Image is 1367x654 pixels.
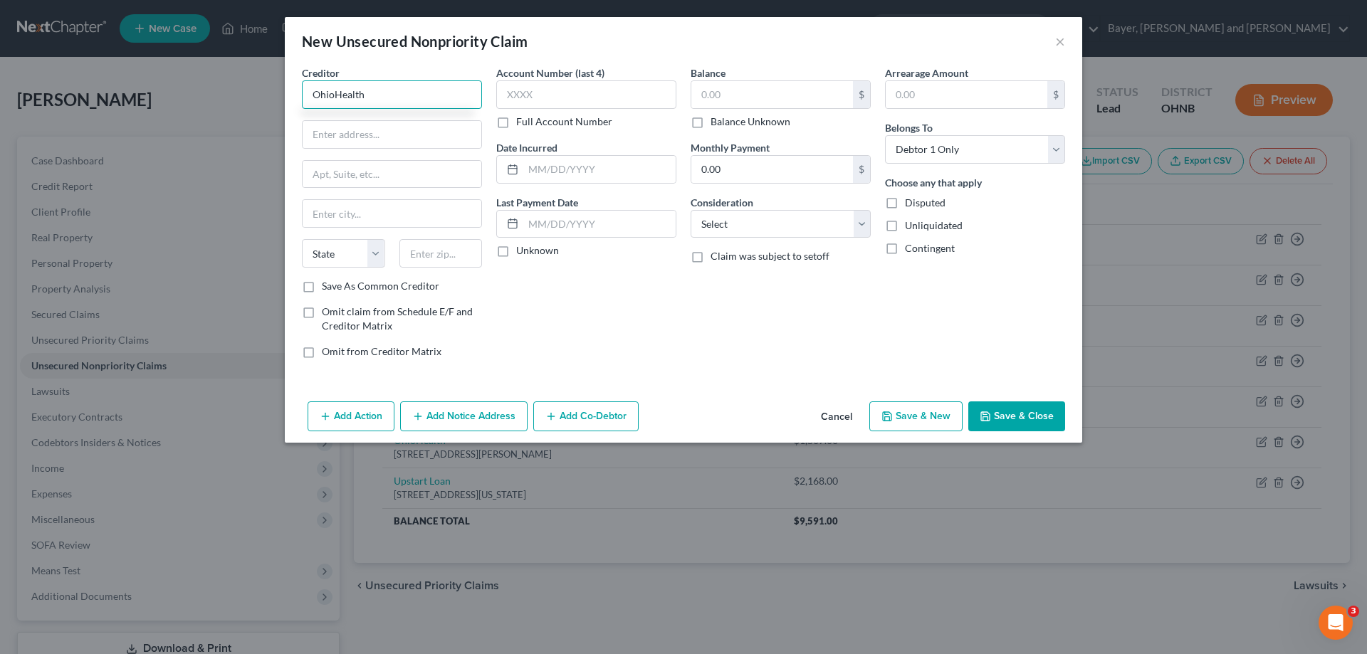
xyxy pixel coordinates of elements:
[885,175,982,190] label: Choose any that apply
[302,31,528,51] div: New Unsecured Nonpriority Claim
[691,81,853,108] input: 0.00
[853,156,870,183] div: $
[302,67,340,79] span: Creditor
[885,65,968,80] label: Arrearage Amount
[1047,81,1064,108] div: $
[303,121,481,148] input: Enter address...
[523,156,676,183] input: MM/DD/YYYY
[496,80,676,109] input: XXXX
[905,242,955,254] span: Contingent
[1055,33,1065,50] button: ×
[516,115,612,129] label: Full Account Number
[886,81,1047,108] input: 0.00
[496,65,604,80] label: Account Number (last 4)
[302,80,482,109] input: Search creditor by name...
[496,195,578,210] label: Last Payment Date
[523,211,676,238] input: MM/DD/YYYY
[853,81,870,108] div: $
[303,161,481,188] input: Apt, Suite, etc...
[533,401,639,431] button: Add Co-Debtor
[1319,606,1353,640] iframe: Intercom live chat
[303,200,481,227] input: Enter city...
[1348,606,1359,617] span: 3
[322,305,473,332] span: Omit claim from Schedule E/F and Creditor Matrix
[968,401,1065,431] button: Save & Close
[308,401,394,431] button: Add Action
[711,115,790,129] label: Balance Unknown
[711,250,829,262] span: Claim was subject to setoff
[905,219,963,231] span: Unliquidated
[496,140,557,155] label: Date Incurred
[399,239,483,268] input: Enter zip...
[691,195,753,210] label: Consideration
[691,156,853,183] input: 0.00
[400,401,528,431] button: Add Notice Address
[322,279,439,293] label: Save As Common Creditor
[322,345,441,357] span: Omit from Creditor Matrix
[869,401,963,431] button: Save & New
[885,122,933,134] span: Belongs To
[810,403,864,431] button: Cancel
[905,196,946,209] span: Disputed
[516,243,559,258] label: Unknown
[691,140,770,155] label: Monthly Payment
[691,65,726,80] label: Balance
